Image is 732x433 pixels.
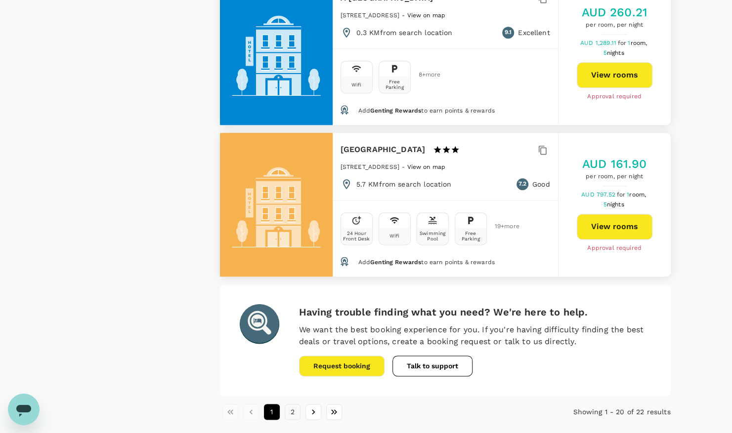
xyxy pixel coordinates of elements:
[407,162,445,170] a: View on map
[587,243,642,253] span: Approval required
[341,163,399,170] span: [STREET_ADDRESS]
[582,156,647,172] h5: AUD 161.90
[617,191,627,198] span: for
[607,49,624,56] span: nights
[580,39,618,46] span: AUD 1,289.11
[603,49,625,56] span: 5
[518,179,526,189] span: 7.2
[402,163,407,170] span: -
[582,172,647,182] span: per room, per night
[629,191,646,198] span: room,
[630,39,647,46] span: room,
[407,12,445,19] span: View on map
[358,259,494,266] span: Add to earn points & rewards
[351,82,362,87] div: Wifi
[577,62,652,88] button: View rooms
[532,179,550,189] p: Good
[627,191,647,198] span: 1
[341,143,426,157] h6: [GEOGRAPHIC_DATA]
[356,179,452,189] p: 5.7 KM from search location
[358,107,494,114] span: Add to earn points & rewards
[618,39,628,46] span: for
[407,163,445,170] span: View on map
[326,404,342,420] button: Go to last page
[220,404,520,420] nav: pagination navigation
[299,324,651,348] p: We want the best booking experience for you. If you're having difficulty finding the best deals o...
[520,407,670,417] p: Showing 1 - 20 of 22 results
[603,201,625,208] span: 5
[264,404,280,420] button: page 1
[581,191,617,198] span: AUD 797.52
[419,231,446,241] div: Swimming Pool
[392,355,473,376] button: Talk to support
[356,28,453,38] p: 0.3 KM from search location
[299,304,651,320] h6: Having trouble finding what you need? We're here to help.
[402,12,407,19] span: -
[389,233,400,238] div: Wifi
[457,231,484,241] div: Free Parking
[581,4,647,20] h5: AUD 260.21
[8,394,40,425] iframe: Button to launch messaging window
[607,201,624,208] span: nights
[628,39,648,46] span: 1
[587,92,642,102] span: Approval required
[577,214,652,239] button: View rooms
[299,355,385,376] button: Request booking
[370,107,421,114] span: Genting Rewards
[495,223,510,230] span: 19 + more
[305,404,321,420] button: Go to next page
[341,12,399,19] span: [STREET_ADDRESS]
[581,20,647,30] span: per room, per night
[381,79,408,90] div: Free Parking
[505,28,512,38] span: 9.1
[285,404,301,420] button: Go to page 2
[343,231,370,241] div: 24 Hour Front Desk
[370,259,421,266] span: Genting Rewards
[407,11,445,19] a: View on map
[419,72,433,78] span: 8 + more
[518,28,550,38] p: Excellent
